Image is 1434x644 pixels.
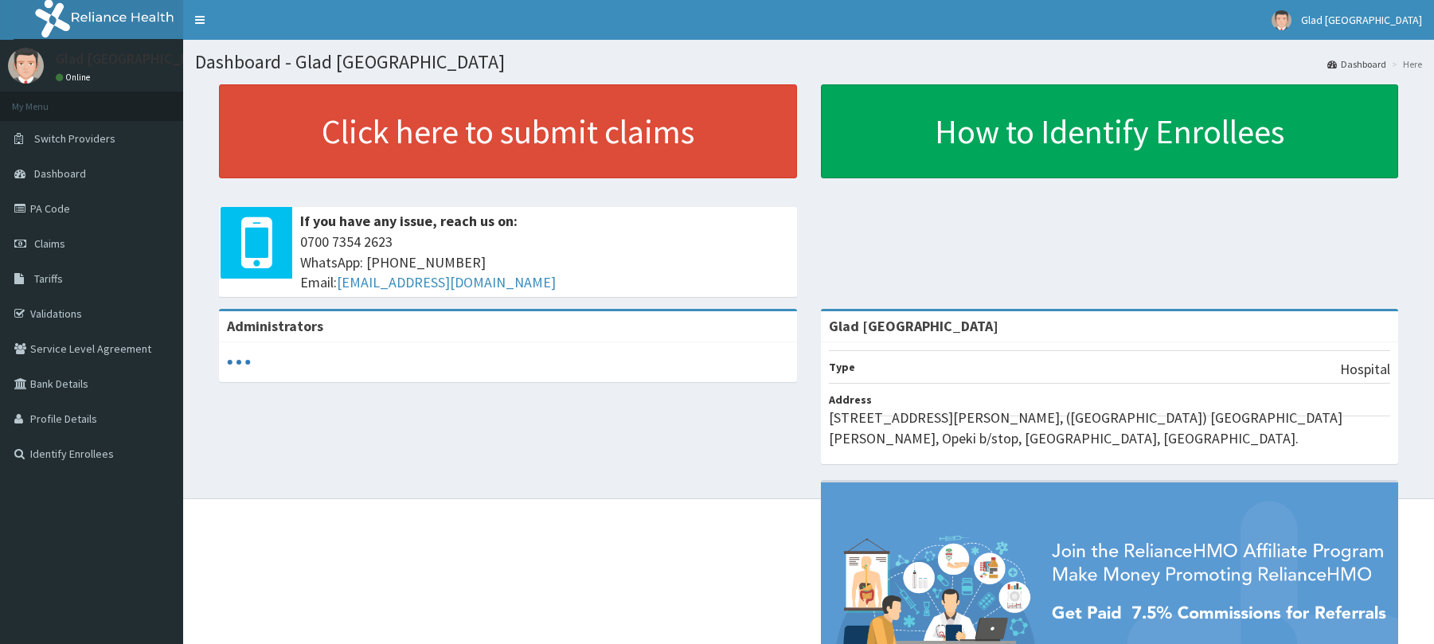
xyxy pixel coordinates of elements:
h1: Dashboard - Glad [GEOGRAPHIC_DATA] [195,52,1422,72]
strong: Glad [GEOGRAPHIC_DATA] [829,317,998,335]
span: Claims [34,236,65,251]
span: Glad [GEOGRAPHIC_DATA] [1301,13,1422,27]
b: Address [829,392,872,407]
img: User Image [8,48,44,84]
span: 0700 7354 2623 WhatsApp: [PHONE_NUMBER] Email: [300,232,789,293]
b: Type [829,360,855,374]
a: Dashboard [1327,57,1386,71]
span: Switch Providers [34,131,115,146]
a: [EMAIL_ADDRESS][DOMAIN_NAME] [337,273,556,291]
svg: audio-loading [227,350,251,374]
b: Administrators [227,317,323,335]
b: If you have any issue, reach us on: [300,212,518,230]
p: [STREET_ADDRESS][PERSON_NAME], ([GEOGRAPHIC_DATA]) [GEOGRAPHIC_DATA][PERSON_NAME], Opeki b/stop, ... [829,408,1391,448]
a: Click here to submit claims [219,84,797,178]
li: Here [1388,57,1422,71]
a: How to Identify Enrollees [821,84,1399,178]
span: Tariffs [34,271,63,286]
p: Glad [GEOGRAPHIC_DATA] [56,52,218,66]
a: Online [56,72,94,83]
p: Hospital [1340,359,1390,380]
span: Dashboard [34,166,86,181]
img: User Image [1272,10,1291,30]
